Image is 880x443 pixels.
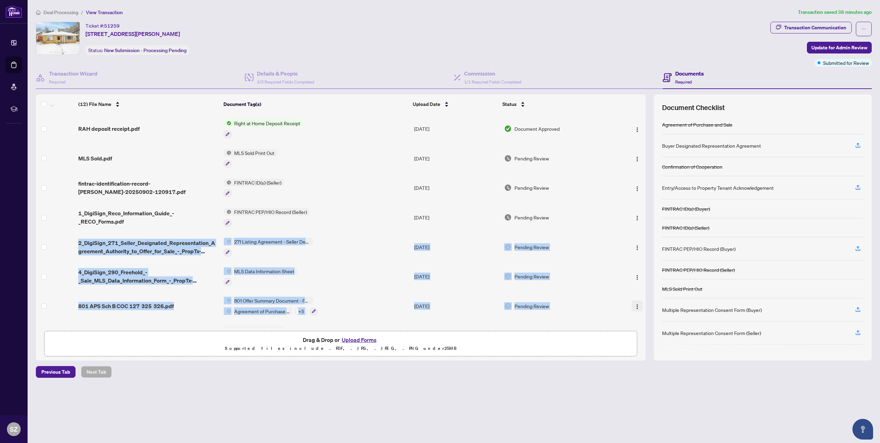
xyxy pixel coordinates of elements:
span: Pending Review [514,214,549,221]
button: Update for Admin Review [807,42,872,53]
img: IMG-X12186754_1.jpg [36,22,80,55]
span: 271 Listing Agreement - Seller Designated Representation Agreement Authority to Offer for Sale [231,238,313,245]
td: [DATE] [411,114,501,144]
div: FINTRAC PEP/HIO Record (Buyer) [662,245,736,253]
td: [DATE] [411,203,501,232]
button: Status Icon801 Offer Summary Document - For use with Agreement of Purchase and SaleStatus IconAgr... [224,297,318,315]
button: Status IconFINTRAC ID(s) (Buyer) [224,326,285,345]
img: Logo [634,127,640,132]
img: Logo [634,275,640,280]
span: Submitted for Review [823,59,869,67]
span: Upload Date [413,100,440,108]
button: Next Tab [81,366,112,378]
div: FINTRAC ID(s) (Buyer) [662,205,710,213]
button: Logo [632,123,643,134]
span: Deal Processing [43,9,78,16]
button: Status IconMLS Sold Print Out [224,149,277,168]
div: Agreement of Purchase and Sale [662,121,732,128]
span: 51259 [104,23,120,29]
span: MLS Sold Print Out [231,149,277,157]
button: Status Icon271 Listing Agreement - Seller Designated Representation Agreement Authority to Offer ... [224,238,313,256]
span: Document Approved [514,125,560,132]
button: Logo [632,182,643,193]
button: Status IconMLS Data Information Sheet [224,267,297,286]
span: Pending Review [514,243,549,251]
img: Status Icon [224,238,231,245]
span: fintrac-identification-record-[PERSON_NAME]-20250902-151433.pdf [78,327,218,344]
div: Transaction Communication [784,22,846,33]
span: (12) File Name [78,100,111,108]
button: Transaction Communication [770,22,852,33]
span: Update for Admin Review [811,42,867,53]
div: FINTRAC PEP/HIO Record (Seller) [662,266,735,274]
div: Entry/Access to Property Tenant Acknowledgement [662,184,774,191]
div: Multiple Representation Consent Form (Seller) [662,329,761,337]
button: Status IconFINTRAC PEP/HIO Record (Seller) [224,208,310,227]
div: MLS Sold Print Out [662,285,702,293]
h4: Details & People [257,69,314,78]
span: 4_DigiSign_290_Freehold_-_Sale_MLS_Data_Information_Form_-_PropTx-[PERSON_NAME].pdf [78,268,218,285]
th: Status [500,95,612,114]
div: Multiple Representation Consent Form (Buyer) [662,306,762,314]
img: Status Icon [224,326,231,334]
div: Buyer Designated Representation Agreement [662,142,761,149]
span: Pending Review [514,273,549,280]
span: Drag & Drop or [303,335,379,344]
span: Agreement of Purchase and Sale [231,307,292,315]
span: View Transaction [86,9,123,16]
button: Logo [632,212,643,223]
img: Document Status [504,243,512,251]
th: (12) File Name [76,95,221,114]
button: Open asap [852,419,873,440]
h4: Commission [464,69,521,78]
button: Logo [632,301,643,312]
span: 1_DigiSign_Reco_Information_Guide_-_RECO_Forms.pdf [78,209,218,226]
span: SZ [10,424,18,434]
img: Logo [634,186,640,191]
img: Logo [634,156,640,162]
img: Document Status [504,302,512,310]
img: Status Icon [224,208,231,216]
span: Right at Home Deposit Receipt [231,119,303,127]
button: Upload Forms [340,335,379,344]
div: FINTRAC ID(s) (Seller) [662,224,709,232]
img: Document Status [504,273,512,280]
span: Drag & Drop orUpload FormsSupported files include .PDF, .JPG, .JPEG, .PNG under25MB [44,331,637,357]
td: [DATE] [411,144,501,173]
span: New Submission - Processing Pending [104,47,187,53]
span: Status [502,100,517,108]
span: FINTRAC PEP/HIO Record (Seller) [231,208,310,216]
div: Ticket #: [86,22,120,30]
img: Status Icon [224,307,231,315]
span: Pending Review [514,302,549,310]
span: Previous Tab [41,366,70,377]
button: Status IconRight at Home Deposit Receipt [224,119,303,138]
span: MLS Sold.pdf [78,154,112,163]
span: home [36,10,41,15]
img: Status Icon [224,149,231,157]
td: [DATE] [411,291,501,321]
span: RAH deposit receipt.pdf [78,125,140,133]
img: Status Icon [224,179,231,186]
h4: Transaction Wizard [49,69,98,78]
th: Upload Date [410,95,500,114]
button: Status IconFINTRAC ID(s) (Seller) [224,179,284,197]
img: Document Status [504,184,512,191]
span: 3/3 Required Fields Completed [257,79,314,85]
img: Document Status [504,155,512,162]
span: FINTRAC ID(s) (Seller) [231,179,284,186]
span: MLS Data Information Sheet [231,267,297,275]
td: [DATE] [411,321,501,351]
span: FINTRAC ID(s) (Buyer) [231,326,285,334]
button: Logo [632,153,643,164]
span: Pending Review [514,184,549,191]
div: + 5 [295,307,307,315]
li: / [81,8,83,16]
div: Confirmation of Cooperation [662,163,722,170]
span: 1/1 Required Fields Completed [464,79,521,85]
span: Required [49,79,66,85]
span: ellipsis [861,27,866,31]
img: Document Status [504,125,512,132]
img: logo [6,5,22,18]
img: Logo [634,245,640,250]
